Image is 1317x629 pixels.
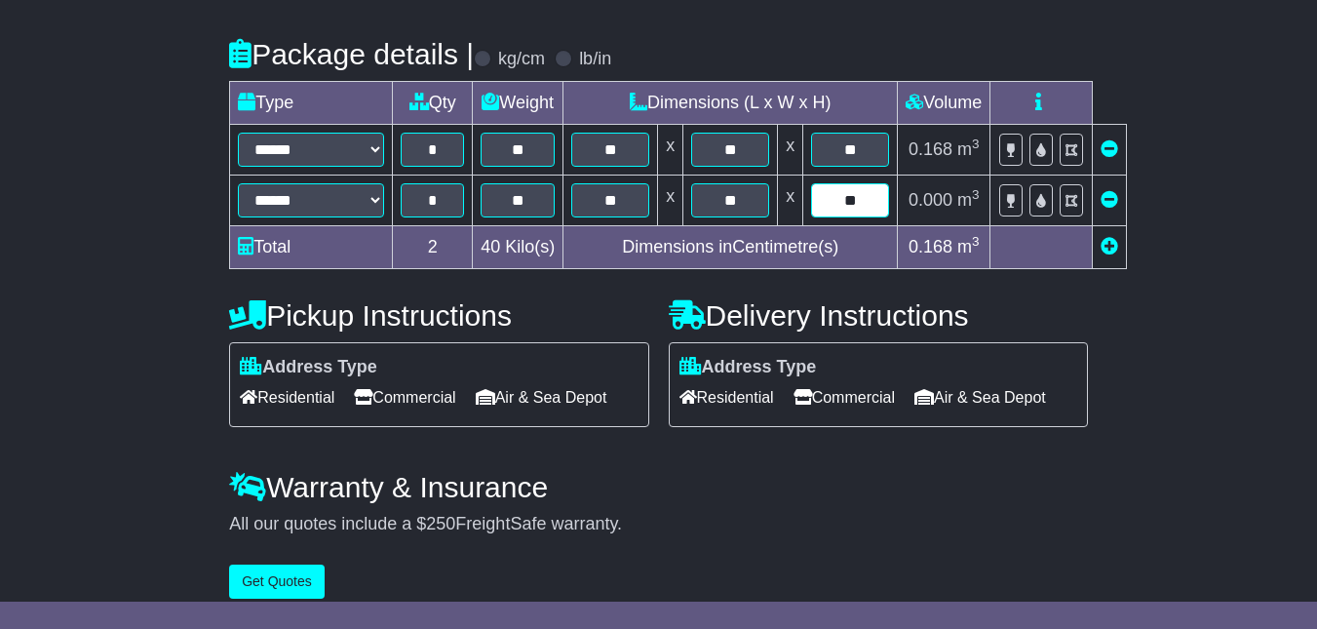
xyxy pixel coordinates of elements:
td: Dimensions (L x W x H) [563,81,898,124]
span: 250 [426,514,455,533]
div: All our quotes include a $ FreightSafe warranty. [229,514,1088,535]
td: x [778,124,803,175]
a: Add new item [1101,237,1118,256]
span: m [957,237,980,256]
label: Address Type [679,357,817,378]
label: lb/in [579,49,611,70]
span: 0.000 [909,190,952,210]
h4: Package details | [229,38,474,70]
td: 2 [393,225,473,268]
sup: 3 [972,187,980,202]
span: Residential [240,382,334,413]
span: 0.168 [909,139,952,159]
h4: Pickup Instructions [229,299,648,332]
td: Qty [393,81,473,124]
td: x [658,124,683,175]
td: Weight [473,81,563,124]
a: Remove this item [1101,139,1118,159]
span: Air & Sea Depot [476,382,607,413]
span: Commercial [794,382,895,413]
td: Total [230,225,393,268]
span: m [957,190,980,210]
td: Volume [898,81,990,124]
td: Type [230,81,393,124]
h4: Warranty & Insurance [229,471,1088,503]
span: 0.168 [909,237,952,256]
span: m [957,139,980,159]
label: Address Type [240,357,377,378]
sup: 3 [972,234,980,249]
td: Kilo(s) [473,225,563,268]
span: Commercial [354,382,455,413]
td: Dimensions in Centimetre(s) [563,225,898,268]
label: kg/cm [498,49,545,70]
span: 40 [481,237,500,256]
button: Get Quotes [229,565,325,599]
h4: Delivery Instructions [669,299,1088,332]
a: Remove this item [1101,190,1118,210]
sup: 3 [972,137,980,151]
td: x [778,175,803,225]
td: x [658,175,683,225]
span: Air & Sea Depot [914,382,1046,413]
span: Residential [679,382,774,413]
